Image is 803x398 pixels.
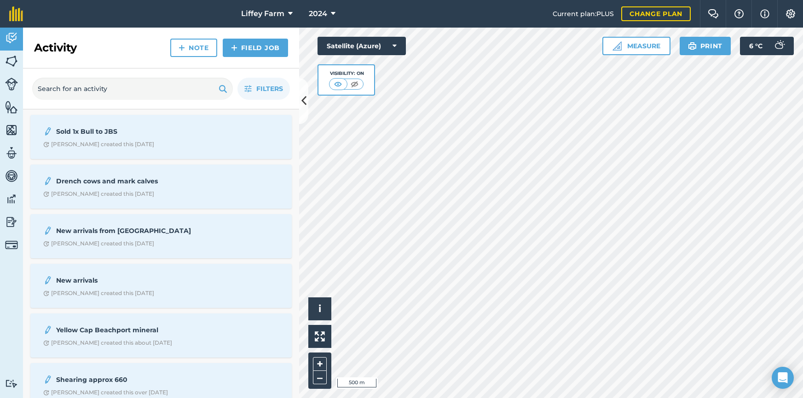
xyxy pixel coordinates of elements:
img: svg+xml;base64,PHN2ZyB4bWxucz0iaHR0cDovL3d3dy53My5vcmcvMjAwMC9zdmciIHdpZHRoPSI1NiIgaGVpZ2h0PSI2MC... [5,100,18,114]
img: svg+xml;base64,PHN2ZyB4bWxucz0iaHR0cDovL3d3dy53My5vcmcvMjAwMC9zdmciIHdpZHRoPSI1NiIgaGVpZ2h0PSI2MC... [5,54,18,68]
button: 6 °C [740,37,794,55]
img: svg+xml;base64,PHN2ZyB4bWxucz0iaHR0cDovL3d3dy53My5vcmcvMjAwMC9zdmciIHdpZHRoPSI1NiIgaGVpZ2h0PSI2MC... [5,123,18,137]
img: svg+xml;base64,PD94bWwgdmVyc2lvbj0iMS4wIiBlbmNvZGluZz0idXRmLTgiPz4KPCEtLSBHZW5lcmF0b3I6IEFkb2JlIE... [5,31,18,45]
img: svg+xml;base64,PHN2ZyB4bWxucz0iaHR0cDovL3d3dy53My5vcmcvMjAwMC9zdmciIHdpZHRoPSI1MCIgaGVpZ2h0PSI0MC... [332,80,344,89]
img: svg+xml;base64,PD94bWwgdmVyc2lvbj0iMS4wIiBlbmNvZGluZz0idXRmLTgiPz4KPCEtLSBHZW5lcmF0b3I6IEFkb2JlIE... [43,275,52,286]
div: [PERSON_NAME] created this about [DATE] [43,339,172,347]
img: svg+xml;base64,PD94bWwgdmVyc2lvbj0iMS4wIiBlbmNvZGluZz0idXRmLTgiPz4KPCEtLSBHZW5lcmF0b3I6IEFkb2JlIE... [43,324,52,335]
button: + [313,357,327,371]
img: svg+xml;base64,PD94bWwgdmVyc2lvbj0iMS4wIiBlbmNvZGluZz0idXRmLTgiPz4KPCEtLSBHZW5lcmF0b3I6IEFkb2JlIE... [770,37,788,55]
img: svg+xml;base64,PD94bWwgdmVyc2lvbj0iMS4wIiBlbmNvZGluZz0idXRmLTgiPz4KPCEtLSBHZW5lcmF0b3I6IEFkb2JlIE... [5,78,18,91]
strong: New arrivals [56,275,202,285]
img: Two speech bubbles overlapping with the left bubble in the forefront [708,9,719,18]
button: i [308,297,331,320]
img: Clock with arrow pointing clockwise [43,142,49,148]
a: New arrivals from [GEOGRAPHIC_DATA]Clock with arrow pointing clockwise[PERSON_NAME] created this ... [36,220,286,253]
strong: Shearing approx 660 [56,375,202,385]
img: svg+xml;base64,PD94bWwgdmVyc2lvbj0iMS4wIiBlbmNvZGluZz0idXRmLTgiPz4KPCEtLSBHZW5lcmF0b3I6IEFkb2JlIE... [5,169,18,183]
a: Yellow Cap Beachport mineralClock with arrow pointing clockwise[PERSON_NAME] created this about [... [36,319,286,352]
img: A question mark icon [734,9,745,18]
strong: Sold 1x Bull to JBS [56,126,202,136]
img: svg+xml;base64,PD94bWwgdmVyc2lvbj0iMS4wIiBlbmNvZGluZz0idXRmLTgiPz4KPCEtLSBHZW5lcmF0b3I6IEFkb2JlIE... [43,126,52,137]
img: Clock with arrow pointing clockwise [43,290,49,296]
img: svg+xml;base64,PHN2ZyB4bWxucz0iaHR0cDovL3d3dy53My5vcmcvMjAwMC9zdmciIHdpZHRoPSIxOSIgaGVpZ2h0PSIyNC... [688,40,697,51]
span: Filters [256,84,283,94]
span: 2024 [309,8,327,19]
button: Filters [237,78,290,100]
button: – [313,371,327,384]
img: svg+xml;base64,PD94bWwgdmVyc2lvbj0iMS4wIiBlbmNvZGluZz0idXRmLTgiPz4KPCEtLSBHZW5lcmF0b3I6IEFkb2JlIE... [5,379,18,388]
span: Current plan : PLUS [553,9,614,19]
div: [PERSON_NAME] created this [DATE] [43,290,154,297]
div: [PERSON_NAME] created this [DATE] [43,240,154,247]
a: New arrivalsClock with arrow pointing clockwise[PERSON_NAME] created this [DATE] [36,269,286,302]
img: svg+xml;base64,PHN2ZyB4bWxucz0iaHR0cDovL3d3dy53My5vcmcvMjAwMC9zdmciIHdpZHRoPSIxNCIgaGVpZ2h0PSIyNC... [231,42,237,53]
img: svg+xml;base64,PD94bWwgdmVyc2lvbj0iMS4wIiBlbmNvZGluZz0idXRmLTgiPz4KPCEtLSBHZW5lcmF0b3I6IEFkb2JlIE... [5,146,18,160]
div: [PERSON_NAME] created this over [DATE] [43,389,168,396]
strong: Drench cows and mark calves [56,176,202,186]
a: Change plan [621,6,691,21]
img: fieldmargin Logo [9,6,23,21]
strong: Yellow Cap Beachport mineral [56,325,202,335]
img: svg+xml;base64,PHN2ZyB4bWxucz0iaHR0cDovL3d3dy53My5vcmcvMjAwMC9zdmciIHdpZHRoPSIxOSIgaGVpZ2h0PSIyNC... [219,83,227,94]
h2: Activity [34,40,77,55]
button: Measure [602,37,670,55]
a: Sold 1x Bull to JBSClock with arrow pointing clockwise[PERSON_NAME] created this [DATE] [36,120,286,154]
a: Field Job [223,39,288,57]
div: Visibility: On [329,70,364,77]
img: svg+xml;base64,PD94bWwgdmVyc2lvbj0iMS4wIiBlbmNvZGluZz0idXRmLTgiPz4KPCEtLSBHZW5lcmF0b3I6IEFkb2JlIE... [5,239,18,251]
img: Clock with arrow pointing clockwise [43,390,49,396]
span: Liffey Farm [241,8,284,19]
img: svg+xml;base64,PHN2ZyB4bWxucz0iaHR0cDovL3d3dy53My5vcmcvMjAwMC9zdmciIHdpZHRoPSIxNCIgaGVpZ2h0PSIyNC... [179,42,185,53]
img: svg+xml;base64,PHN2ZyB4bWxucz0iaHR0cDovL3d3dy53My5vcmcvMjAwMC9zdmciIHdpZHRoPSIxNyIgaGVpZ2h0PSIxNy... [760,8,769,19]
img: Four arrows, one pointing top left, one top right, one bottom right and the last bottom left [315,331,325,341]
button: Satellite (Azure) [318,37,406,55]
img: Clock with arrow pointing clockwise [43,340,49,346]
div: [PERSON_NAME] created this [DATE] [43,190,154,198]
input: Search for an activity [32,78,233,100]
button: Print [680,37,731,55]
a: Note [170,39,217,57]
img: Ruler icon [612,41,622,51]
a: Drench cows and mark calvesClock with arrow pointing clockwise[PERSON_NAME] created this [DATE] [36,170,286,203]
img: svg+xml;base64,PHN2ZyB4bWxucz0iaHR0cDovL3d3dy53My5vcmcvMjAwMC9zdmciIHdpZHRoPSI1MCIgaGVpZ2h0PSI0MC... [349,80,360,89]
img: svg+xml;base64,PD94bWwgdmVyc2lvbj0iMS4wIiBlbmNvZGluZz0idXRmLTgiPz4KPCEtLSBHZW5lcmF0b3I6IEFkb2JlIE... [43,374,52,385]
img: svg+xml;base64,PD94bWwgdmVyc2lvbj0iMS4wIiBlbmNvZGluZz0idXRmLTgiPz4KPCEtLSBHZW5lcmF0b3I6IEFkb2JlIE... [5,215,18,229]
span: i [318,303,321,314]
div: [PERSON_NAME] created this [DATE] [43,141,154,148]
img: svg+xml;base64,PD94bWwgdmVyc2lvbj0iMS4wIiBlbmNvZGluZz0idXRmLTgiPz4KPCEtLSBHZW5lcmF0b3I6IEFkb2JlIE... [43,176,52,187]
strong: New arrivals from [GEOGRAPHIC_DATA] [56,226,202,236]
img: A cog icon [785,9,796,18]
div: Open Intercom Messenger [772,367,794,389]
img: Clock with arrow pointing clockwise [43,241,49,247]
span: 6 ° C [749,37,763,55]
img: svg+xml;base64,PD94bWwgdmVyc2lvbj0iMS4wIiBlbmNvZGluZz0idXRmLTgiPz4KPCEtLSBHZW5lcmF0b3I6IEFkb2JlIE... [5,192,18,206]
img: svg+xml;base64,PD94bWwgdmVyc2lvbj0iMS4wIiBlbmNvZGluZz0idXRmLTgiPz4KPCEtLSBHZW5lcmF0b3I6IEFkb2JlIE... [43,225,52,236]
img: Clock with arrow pointing clockwise [43,191,49,197]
